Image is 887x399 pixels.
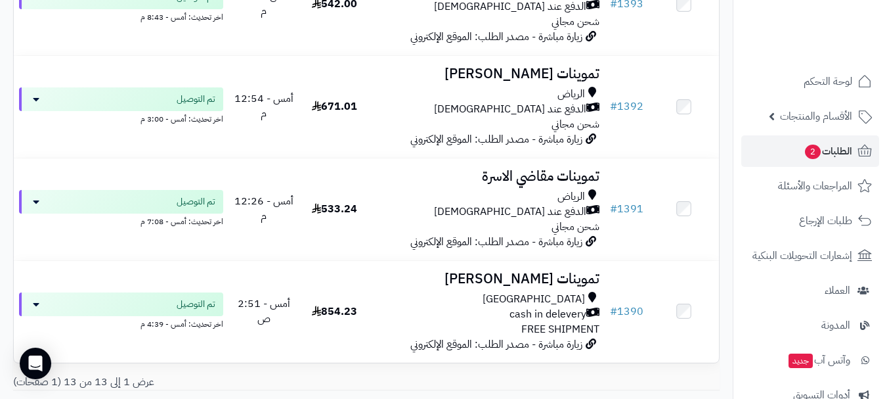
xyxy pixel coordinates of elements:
[610,304,643,319] a: #1390
[741,344,879,376] a: وآتس آبجديد
[552,116,599,132] span: شحن مجاني
[234,193,293,224] span: أمس - 12:26 م
[610,99,617,114] span: #
[752,246,852,265] span: إشعارات التحويلات البنكية
[434,204,586,220] span: الدفع عند [DEMOGRAPHIC_DATA]
[610,201,643,217] a: #1391
[804,142,852,160] span: الطلبات
[825,281,850,300] span: العملاء
[741,135,879,167] a: الطلبات2
[177,298,215,311] span: تم التوصيل
[177,195,215,208] span: تم التوصيل
[375,271,599,287] h3: تموينات [PERSON_NAME]
[312,304,357,319] span: 854.23
[19,316,223,330] div: اخر تحديث: أمس - 4:39 م
[312,99,357,114] span: 671.01
[177,93,215,106] span: تم التوصيل
[3,375,366,390] div: عرض 1 إلى 13 من 13 (1 صفحات)
[238,296,290,327] span: أمس - 2:51 ص
[509,307,586,322] span: cash in delevery
[557,87,585,102] span: الرياض
[410,29,582,45] span: زيارة مباشرة - مصدر الطلب: الموقع الإلكتروني
[19,111,223,125] div: اخر تحديث: أمس - 3:00 م
[799,212,852,230] span: طلبات الإرجاع
[410,337,582,352] span: زيارة مباشرة - مصدر الطلب: الموقع الإلكتروني
[787,351,850,369] span: وآتس آب
[552,219,599,235] span: شحن مجاني
[610,99,643,114] a: #1392
[804,72,852,91] span: لوحة التحكم
[19,214,223,227] div: اخر تحديث: أمس - 7:08 م
[312,201,357,217] span: 533.24
[741,310,879,341] a: المدونة
[821,316,850,335] span: المدونة
[375,169,599,184] h3: تموينات مقاضي الاسرة
[741,66,879,97] a: لوحة التحكم
[780,107,852,126] span: الأقسام والمنتجات
[552,14,599,30] span: شحن مجاني
[741,170,879,202] a: المراجعات والأسئلة
[410,131,582,147] span: زيارة مباشرة - مصدر الطلب: الموقع الإلكتروني
[741,240,879,271] a: إشعارات التحويلات البنكية
[557,189,585,204] span: الرياض
[805,145,821,159] span: 2
[20,348,51,379] div: Open Intercom Messenger
[778,177,852,195] span: المراجعات والأسئلة
[610,201,617,217] span: #
[483,292,585,307] span: [GEOGRAPHIC_DATA]
[741,205,879,237] a: طلبات الإرجاع
[434,102,586,117] span: الدفع عند [DEMOGRAPHIC_DATA]
[741,275,879,306] a: العملاء
[375,66,599,82] h3: تموينات [PERSON_NAME]
[410,234,582,250] span: زيارة مباشرة - مصدر الطلب: الموقع الإلكتروني
[521,321,599,337] span: FREE SHIPMENT
[19,9,223,23] div: اخر تحديث: أمس - 8:43 م
[610,304,617,319] span: #
[789,354,813,368] span: جديد
[234,91,293,122] span: أمس - 12:54 م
